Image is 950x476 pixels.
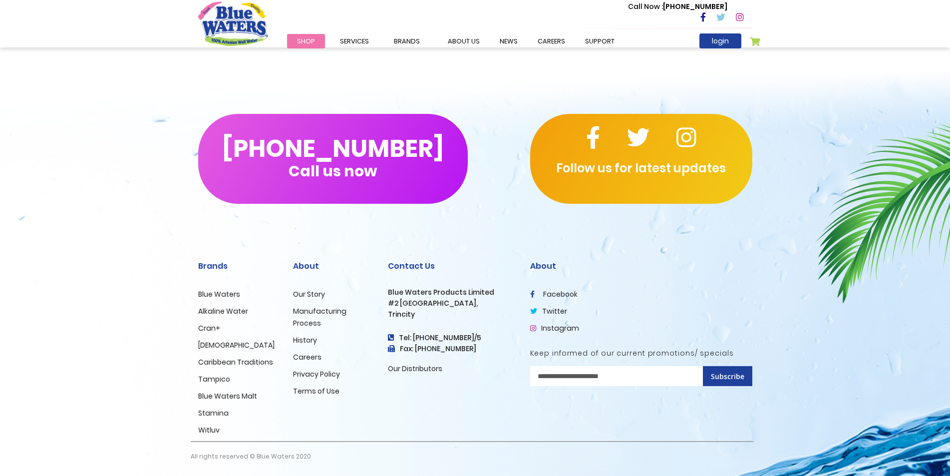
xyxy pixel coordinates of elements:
[198,306,248,316] a: Alkaline Water
[388,334,515,342] h4: Tel: [PHONE_NUMBER]/5
[293,289,325,299] a: Our Story
[293,335,317,345] a: History
[530,261,752,271] h2: About
[530,306,567,316] a: twitter
[293,261,373,271] h2: About
[289,168,377,174] span: Call us now
[530,289,578,299] a: facebook
[293,369,340,379] a: Privacy Policy
[198,261,278,271] h2: Brands
[198,323,220,333] a: Cran+
[198,340,275,350] a: [DEMOGRAPHIC_DATA]
[198,289,240,299] a: Blue Waters
[198,391,257,401] a: Blue Waters Malt
[528,34,575,48] a: careers
[198,425,220,435] a: Witluv
[198,1,268,45] a: store logo
[711,372,744,381] span: Subscribe
[530,159,752,177] p: Follow us for latest updates
[388,364,442,374] a: Our Distributors
[293,352,321,362] a: Careers
[490,34,528,48] a: News
[198,114,468,204] button: [PHONE_NUMBER]Call us now
[388,261,515,271] h2: Contact Us
[293,306,346,328] a: Manufacturing Process
[388,310,515,319] h3: Trincity
[198,408,229,418] a: Stamina
[699,33,741,48] a: login
[530,323,579,333] a: Instagram
[628,1,663,11] span: Call Now :
[293,386,339,396] a: Terms of Use
[703,366,752,386] button: Subscribe
[388,345,515,353] h3: Fax: [PHONE_NUMBER]
[438,34,490,48] a: about us
[388,299,515,308] h3: #2 [GEOGRAPHIC_DATA],
[575,34,625,48] a: support
[388,288,515,297] h3: Blue Waters Products Limited
[530,349,752,358] h5: Keep informed of our current promotions/ specials
[191,442,311,471] p: All rights reserved © Blue Waters 2020
[340,36,369,46] span: Services
[628,1,727,12] p: [PHONE_NUMBER]
[297,36,315,46] span: Shop
[198,374,230,384] a: Tampico
[394,36,420,46] span: Brands
[198,357,273,367] a: Caribbean Traditions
